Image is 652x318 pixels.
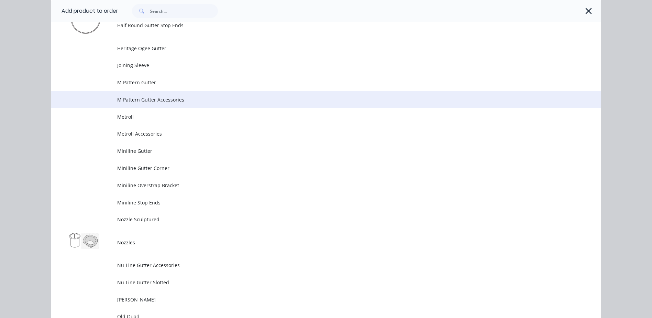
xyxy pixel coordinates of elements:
[117,182,504,189] span: Miniline Overstrap Bracket
[150,4,218,18] input: Search...
[117,22,504,29] span: Half Round Gutter Stop Ends
[117,279,504,286] span: Nu-Line Gutter Slotted
[117,165,504,172] span: Miniline Gutter Corner
[117,62,504,69] span: Joining Sleeve
[117,216,504,223] span: Nozzle Sculptured
[117,79,504,86] span: M Pattern Gutter
[117,96,504,103] span: M Pattern Gutter Accessories
[117,147,504,155] span: Miniline Gutter
[117,239,504,246] span: Nozzles
[117,199,504,206] span: Miniline Stop Ends
[117,262,504,269] span: Nu-Line Gutter Accessories
[117,113,504,120] span: Metroll
[117,130,504,137] span: Metroll Accessories
[117,296,504,303] span: [PERSON_NAME]
[117,45,504,52] span: Heritage Ogee Gutter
